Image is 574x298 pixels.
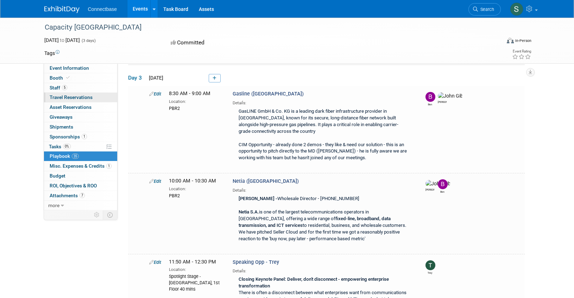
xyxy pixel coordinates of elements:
div: Location: [169,266,222,273]
a: Misc. Expenses & Credits1 [44,161,117,171]
span: Speaking Opp - Trey [233,259,279,265]
span: Shipments [50,124,73,130]
span: 1 [82,134,87,139]
div: Location: [169,185,222,192]
b: [PERSON_NAME] - [239,196,277,201]
a: Staff5 [44,83,117,93]
span: 5 [62,85,67,90]
a: Shipments [44,122,117,132]
a: Asset Reservations [44,103,117,112]
div: GasLINE GmbH & Co. KG is a leading dark fiber infrastructure provider in [GEOGRAPHIC_DATA], known... [233,106,414,164]
a: Booth [44,73,117,83]
div: Location: [169,98,222,105]
span: (3 days) [81,38,96,43]
div: John Giblin [438,99,447,104]
div: PBR2 [169,105,222,112]
span: Playbook [50,153,79,159]
img: ExhibitDay [44,6,80,13]
span: Search [478,7,494,12]
span: more [48,203,59,208]
b: fixed-line, broadband, data transmission, and ICT services [239,216,391,228]
span: 11:50 AM - 12:30 PM [169,259,216,265]
span: 7 [80,193,85,198]
img: Ben Edmond [425,92,435,102]
td: Tags [44,50,59,57]
span: Booth [50,75,71,81]
div: Capacity [GEOGRAPHIC_DATA] [42,21,490,34]
span: Budget [50,173,65,179]
i: Booth reservation complete [66,76,70,80]
span: 10:00 AM - 10:30 AM [169,178,216,184]
span: to [59,37,65,43]
span: 1 [106,163,112,169]
img: Format-Inperson.png [507,38,514,43]
span: [DATE] [DATE] [44,37,80,43]
img: John Giblin [438,92,462,99]
a: Tasks0% [44,142,117,151]
div: Event Format [459,37,532,47]
span: Connectbase [88,6,117,12]
a: Playbook35 [44,151,117,161]
div: Event Rating [512,50,531,53]
div: Details: [233,185,414,193]
span: ROI, Objectives & ROO [50,183,97,188]
div: Committed [169,37,324,49]
a: more [44,201,117,210]
span: Day 3 [128,74,146,82]
span: Tasks [49,144,71,149]
a: Travel Reservations [44,93,117,102]
td: Toggle Event Tabs [103,210,117,219]
a: ROI, Objectives & ROO [44,181,117,191]
span: 35 [72,154,79,159]
div: Spotlight Stage - [GEOGRAPHIC_DATA], 1st Floor 40 mins [169,273,222,292]
a: Search [468,3,501,15]
span: 0% [63,144,71,149]
a: Sponsorships1 [44,132,117,142]
a: Edit [149,179,161,184]
a: Attachments7 [44,191,117,200]
div: PBR2 [169,192,222,199]
span: Travel Reservations [50,94,93,100]
div: Details: [233,266,414,274]
div: Ben Edmond [425,102,434,106]
span: Staff [50,85,67,91]
div: Trey Willis [425,270,434,275]
span: Asset Reservations [50,104,92,110]
a: Event Information [44,63,117,73]
div: In-Person [515,38,531,43]
a: Giveaways [44,112,117,122]
b: Closing Keynote Panel: [239,277,286,282]
img: John Giblin [425,180,450,187]
img: Ben Edmond [438,179,448,189]
img: Stephanie Bird [510,2,523,16]
a: Edit [149,91,161,97]
span: Netia ([GEOGRAPHIC_DATA]) [233,178,299,184]
span: 8:30 AM - 9:00 AM [169,91,210,97]
span: Attachments [50,193,85,198]
b: Netia S.A. [239,209,259,215]
div: Wholesale Director - [PHONE_NUMBER] is one of the largest telecommunications operators in [GEOGRA... [233,193,414,245]
span: Sponsorships [50,134,87,139]
img: Trey Willis [425,260,435,270]
div: Ben Edmond [438,189,447,194]
span: [DATE] [147,75,163,81]
a: Budget [44,171,117,181]
span: Misc. Expenses & Credits [50,163,112,169]
span: Event Information [50,65,89,71]
a: Edit [149,260,161,265]
div: John Giblin [425,187,434,192]
span: Gasline ([GEOGRAPHIC_DATA]) [233,91,304,97]
b: Deliver, don't disconnect - empowering enterprise transformation [239,277,389,288]
span: Giveaways [50,114,72,120]
div: Details: [233,98,414,106]
td: Personalize Event Tab Strip [91,210,103,219]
